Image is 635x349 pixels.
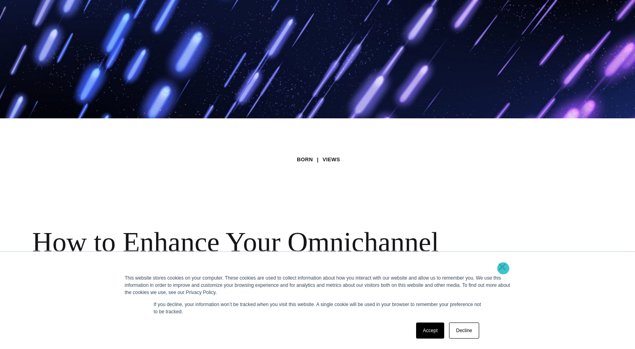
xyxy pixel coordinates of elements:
[125,274,510,296] div: This website stores cookies on your computer. These cookies are used to collect information about...
[498,263,507,270] a: ×
[297,154,313,166] a: BORN
[154,301,482,315] p: If you decline, your information won’t be tracked when you visit this website. A single cookie wi...
[449,323,479,339] a: Decline
[323,154,340,166] a: Views
[32,226,490,291] div: How to Enhance Your Omnichannel Strategy With a Marketplace
[416,323,445,339] a: Accept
